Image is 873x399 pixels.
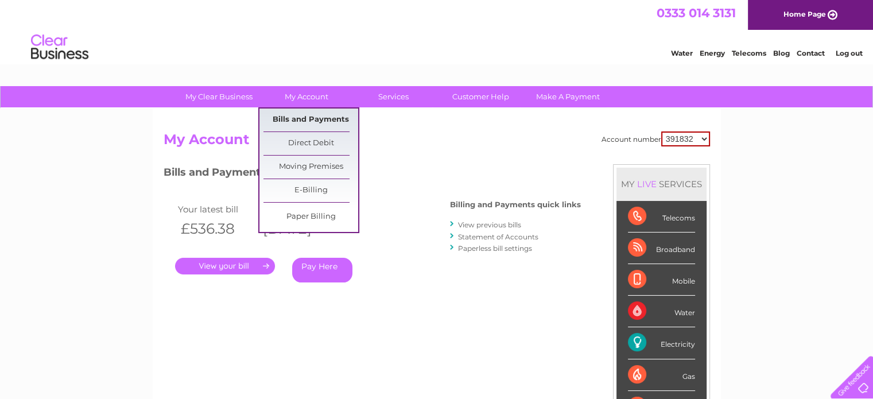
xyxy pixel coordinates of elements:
a: View previous bills [458,220,521,229]
h3: Bills and Payments [164,164,581,184]
a: Paperless bill settings [458,244,532,253]
td: Invoice date [257,202,340,217]
div: Gas [628,359,695,391]
th: £536.38 [175,217,258,241]
a: Direct Debit [263,132,358,155]
a: Services [346,86,441,107]
a: . [175,258,275,274]
img: logo.png [30,30,89,65]
a: Energy [700,49,725,57]
a: My Clear Business [172,86,266,107]
a: Paper Billing [263,206,358,228]
div: MY SERVICES [616,168,707,200]
div: Broadband [628,233,695,264]
div: Electricity [628,327,695,359]
a: Pay Here [292,258,352,282]
a: Telecoms [732,49,766,57]
div: Clear Business is a trading name of Verastar Limited (registered in [GEOGRAPHIC_DATA] No. 3667643... [166,6,708,56]
a: E-Billing [263,179,358,202]
a: Water [671,49,693,57]
a: Make A Payment [521,86,615,107]
a: 0333 014 3131 [657,6,736,20]
a: Log out [835,49,862,57]
a: Contact [797,49,825,57]
a: Statement of Accounts [458,233,538,241]
div: Account number [602,131,710,146]
div: Water [628,296,695,327]
h2: My Account [164,131,710,153]
a: Moving Premises [263,156,358,179]
a: Bills and Payments [263,109,358,131]
a: My Account [259,86,354,107]
div: Telecoms [628,201,695,233]
td: Your latest bill [175,202,258,217]
a: Blog [773,49,790,57]
a: Customer Help [433,86,528,107]
div: LIVE [635,179,659,189]
th: [DATE] [257,217,340,241]
h4: Billing and Payments quick links [450,200,581,209]
div: Mobile [628,264,695,296]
